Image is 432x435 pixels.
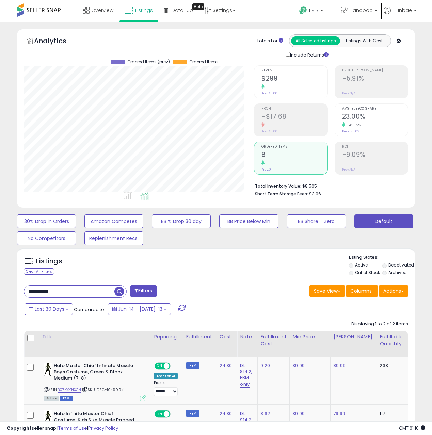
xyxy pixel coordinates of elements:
span: FBM [60,396,73,401]
a: 79.99 [333,410,345,417]
i: Get Help [299,6,307,15]
b: Halo Master Chief Infinate Muscle Boys Costume, Green & Black, Medium (7-8) [54,363,137,383]
p: Listing States: [349,254,415,261]
div: Tooltip anchor [192,3,204,10]
span: Profit [261,107,327,111]
h2: -9.09% [342,151,408,160]
div: ASIN: [44,363,146,400]
div: Amazon AI [154,421,178,427]
h2: $299 [261,75,327,84]
span: $3.06 [309,191,321,197]
h2: -5.91% [342,75,408,84]
small: Prev: 14.50% [342,129,359,133]
h2: -$17.68 [261,113,327,122]
span: Overview [91,7,113,14]
div: Fulfillment Cost [260,333,287,348]
div: 117 [380,410,401,417]
div: Amazon AI [154,373,178,379]
span: Jun-14 - [DATE]-13 [118,306,162,312]
a: DI; $14.2, DL [240,410,252,429]
b: Short Term Storage Fees: [255,191,308,197]
a: 39.99 [292,410,305,417]
label: Out of Stock [355,270,380,275]
span: Ordered Items (prev) [127,60,170,64]
span: Ordered Items [261,145,327,149]
span: Last 30 Days [35,306,64,312]
span: DataHub [172,7,193,14]
button: Columns [346,285,378,297]
label: Archived [388,270,407,275]
h2: 8 [261,151,327,160]
li: $8,505 [255,181,403,190]
a: Hi Inbae [384,7,417,22]
a: 9.20 [260,362,270,369]
label: Active [355,262,368,268]
img: 41EXw-d7lkL._SL40_.jpg [44,363,52,376]
div: Fulfillment [186,333,213,340]
button: BB Price Below Min [219,214,278,228]
div: seller snap | | [7,425,118,432]
a: 24.30 [220,410,232,417]
span: ON [155,363,164,369]
div: Clear All Filters [24,268,54,275]
small: Prev: N/A [342,167,355,172]
span: 2025-08-15 01:10 GMT [399,425,425,431]
span: Revenue [261,69,327,72]
span: Avg. Buybox Share [342,107,408,111]
span: Profit [PERSON_NAME] [342,69,408,72]
span: OFF [170,363,180,369]
a: 39.99 [292,362,305,369]
h5: Analytics [34,36,80,47]
a: Privacy Policy [88,425,118,431]
button: All Selected Listings [291,36,340,45]
button: Last 30 Days [25,303,73,315]
a: 24.30 [220,362,232,369]
button: No Competitors [17,231,76,245]
small: FBM [186,410,199,417]
span: Help [309,8,318,14]
div: Totals For [257,38,283,44]
span: | SKU: DSG-104999K [82,387,123,392]
span: Hanopop [350,7,373,14]
a: 8.62 [260,410,270,417]
small: FBM [186,362,199,369]
div: Include Returns [281,51,337,59]
span: All listings currently available for purchase on Amazon [44,396,59,401]
h5: Listings [36,257,62,266]
small: Prev: N/A [342,91,355,95]
div: Repricing [154,333,180,340]
small: 58.62% [345,123,361,128]
div: Fulfillable Quantity [380,333,403,348]
small: Prev: 0 [261,167,271,172]
span: Listings [135,7,153,14]
a: Terms of Use [58,425,87,431]
button: Actions [379,285,408,297]
strong: Copyright [7,425,32,431]
div: 233 [380,363,401,369]
img: 41EXw-d7lkL._SL40_.jpg [44,410,52,424]
span: Columns [350,288,372,294]
div: [PERSON_NAME] [333,333,374,340]
a: 89.99 [333,362,346,369]
div: Cost [220,333,235,340]
button: Filters [130,285,157,297]
span: Hi Inbae [393,7,412,14]
div: Title [42,333,148,340]
label: Deactivated [388,262,414,268]
small: Prev: $0.00 [261,129,277,133]
span: Ordered Items [189,60,219,64]
h2: 23.00% [342,113,408,122]
button: Amazon Competes [84,214,143,228]
b: Total Inventory Value: [255,183,301,189]
button: BB % Drop 30 day [152,214,211,228]
button: Default [354,214,413,228]
span: ROI [342,145,408,149]
div: Preset: [154,381,178,396]
a: DI; $14.2, FBM only [240,362,252,388]
span: OFF [170,411,180,417]
small: Prev: $0.00 [261,91,277,95]
a: Help [294,1,335,22]
div: Min Price [292,333,327,340]
button: BB Share = Zero [287,214,346,228]
span: Compared to: [74,306,105,313]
